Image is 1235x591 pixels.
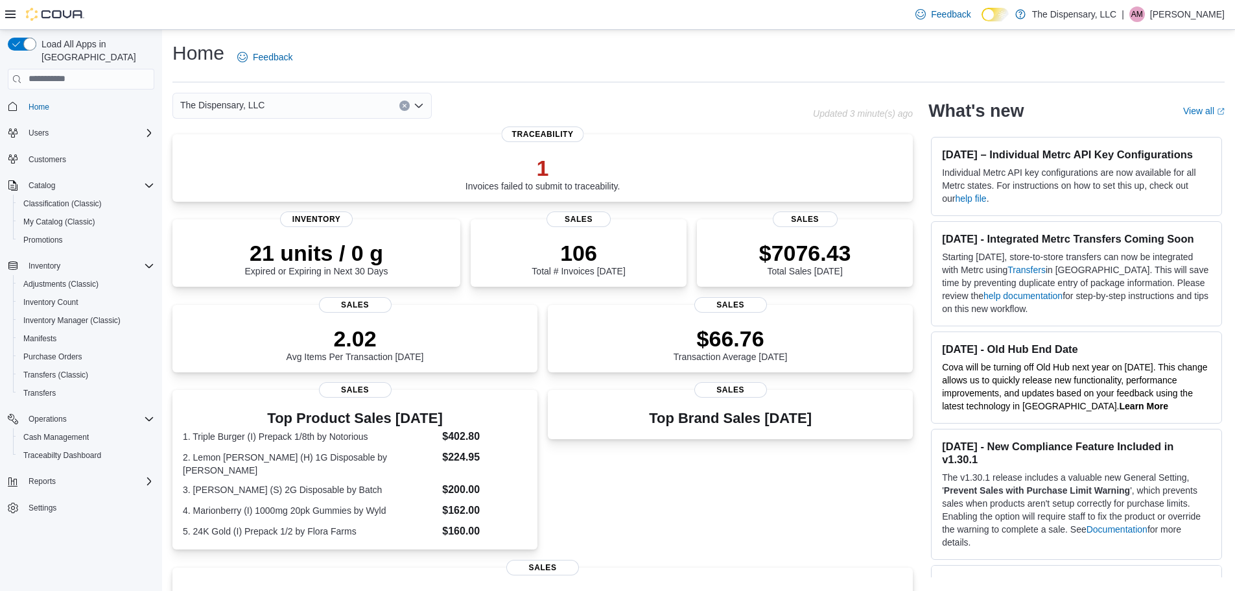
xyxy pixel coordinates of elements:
a: Inventory Manager (Classic) [18,313,126,328]
span: Purchase Orders [23,352,82,362]
button: Customers [3,150,159,169]
h3: [DATE] - Integrated Metrc Transfers Coming Soon [942,232,1211,245]
span: Sales [694,382,767,398]
span: Traceabilty Dashboard [18,448,154,463]
p: [PERSON_NAME] [1150,6,1225,22]
strong: Prevent Sales with Purchase Limit Warning [944,485,1130,496]
a: Cash Management [18,429,94,445]
span: Operations [29,414,67,424]
span: Users [23,125,154,141]
span: Sales [319,382,392,398]
img: Cova [26,8,84,21]
p: Updated 3 minute(s) ago [813,108,913,119]
button: Reports [3,472,159,490]
a: Settings [23,500,62,516]
button: Classification (Classic) [13,195,159,213]
span: Inventory Manager (Classic) [23,315,121,326]
p: The Dispensary, LLC [1032,6,1116,22]
span: Transfers (Classic) [18,367,154,383]
a: Adjustments (Classic) [18,276,104,292]
span: Feedback [931,8,970,21]
span: Traceability [502,127,584,142]
p: Individual Metrc API key configurations are now available for all Metrc states. For instructions ... [942,166,1211,205]
dd: $162.00 [442,503,527,518]
p: 2.02 [287,326,424,352]
button: Settings [3,498,159,517]
span: Customers [29,154,66,165]
button: Users [3,124,159,142]
div: Total # Invoices [DATE] [532,240,625,276]
span: Inventory [23,258,154,274]
dd: $160.00 [442,524,527,539]
button: Manifests [13,330,159,348]
span: Manifests [18,331,154,346]
a: Documentation [1087,524,1147,535]
span: Inventory Count [18,295,154,310]
div: Expired or Expiring in Next 30 Days [245,240,388,276]
span: Load All Apps in [GEOGRAPHIC_DATA] [36,38,154,64]
span: Inventory Manager (Classic) [18,313,154,328]
span: My Catalog (Classic) [18,214,154,230]
span: Promotions [18,232,154,248]
button: Transfers (Classic) [13,366,159,384]
button: Home [3,97,159,116]
button: Catalog [23,178,60,193]
span: Cash Management [23,432,89,442]
a: Classification (Classic) [18,196,107,211]
button: Adjustments (Classic) [13,275,159,293]
button: Operations [23,411,72,427]
span: Manifests [23,333,56,344]
p: The v1.30.1 release includes a valuable new General Setting, ' ', which prevents sales when produ... [942,471,1211,549]
button: Purchase Orders [13,348,159,366]
span: Sales [773,211,838,227]
a: Purchase Orders [18,349,88,365]
span: Sales [506,560,579,575]
span: Users [29,128,49,138]
button: Transfers [13,384,159,402]
button: Inventory Manager (Classic) [13,311,159,330]
p: $66.76 [674,326,788,352]
a: Transfers [1007,265,1046,275]
span: Home [29,102,49,112]
button: Catalog [3,176,159,195]
dt: 5. 24K Gold (I) Prepack 1/2 by Flora Farms [183,525,437,538]
h2: What's new [928,101,1024,121]
a: View allExternal link [1183,106,1225,116]
span: Home [23,99,154,115]
span: Sales [694,297,767,313]
button: Inventory Count [13,293,159,311]
a: Feedback [232,44,298,70]
a: Transfers (Classic) [18,367,93,383]
p: 1 [465,155,620,181]
dt: 1. Triple Burger (I) Prepack 1/8th by Notorious [183,430,437,443]
p: 106 [532,240,625,266]
a: Transfers [18,385,61,401]
button: My Catalog (Classic) [13,213,159,231]
button: Operations [3,410,159,428]
button: Reports [23,474,61,489]
button: Inventory [3,257,159,275]
span: Traceabilty Dashboard [23,450,101,461]
span: Feedback [253,51,292,64]
span: Settings [23,500,154,516]
h3: [DATE] – Individual Metrc API Key Configurations [942,148,1211,161]
h3: Top Brand Sales [DATE] [649,411,812,426]
span: Classification (Classic) [23,199,102,209]
span: Transfers [18,385,154,401]
a: Learn More [1120,401,1168,411]
svg: External link [1217,108,1225,115]
h3: [DATE] - Old Hub End Date [942,343,1211,356]
span: Inventory [29,261,60,271]
span: Transfers (Classic) [23,370,88,380]
p: 21 units / 0 g [245,240,388,266]
span: Reports [29,476,56,487]
div: Transaction Average [DATE] [674,326,788,362]
span: AM [1131,6,1143,22]
div: Avg Items Per Transaction [DATE] [287,326,424,362]
button: Users [23,125,54,141]
dt: 4. Marionberry (I) 1000mg 20pk Gummies by Wyld [183,504,437,517]
span: Adjustments (Classic) [18,276,154,292]
a: Feedback [910,1,976,27]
